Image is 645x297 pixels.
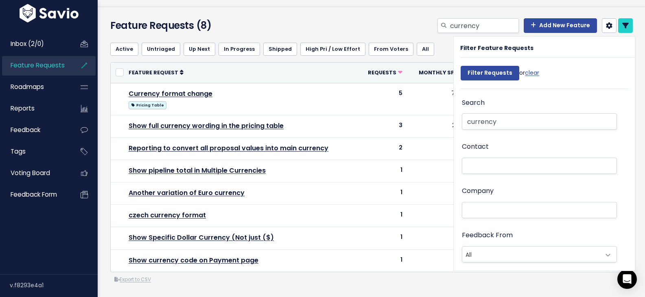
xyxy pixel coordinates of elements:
[419,68,471,76] a: Monthly spend
[524,18,597,33] a: Add New Feature
[129,256,258,265] a: Show currency code on Payment page
[358,83,407,115] td: 5
[129,68,184,76] a: Feature Request
[110,43,138,56] a: Active
[184,43,215,56] a: Up Next
[11,82,44,91] span: Roadmaps
[300,43,365,56] a: High Pri / Low Effort
[114,276,151,283] a: Export to CSV
[10,275,98,296] div: v.f8293e4a1
[460,44,533,52] strong: Filter Feature Requests
[462,97,485,109] label: Search
[407,182,476,205] td: 19.00
[461,66,519,80] input: Filter Requests
[11,104,35,113] span: Reports
[2,121,68,139] a: Feedback
[110,18,276,33] h4: Feature Requests (8)
[263,43,297,56] a: Shipped
[11,190,57,199] span: Feedback form
[358,227,407,249] td: 1
[129,143,328,153] a: Reporting to convert all proposal values into main currency
[417,43,434,56] a: All
[419,69,466,76] span: Monthly spend
[462,247,600,262] span: All
[2,185,68,204] a: Feedback form
[462,185,494,197] label: Company
[2,35,68,53] a: Inbox (2/0)
[2,164,68,182] a: Voting Board
[368,69,396,76] span: Requests
[407,160,476,182] td: 20.00
[11,147,26,156] span: Tags
[407,205,476,227] td: 20.00
[2,142,68,161] a: Tags
[17,4,81,22] img: logo-white.9d6f32f41409.svg
[11,39,44,48] span: Inbox (2/0)
[2,56,68,75] a: Feature Requests
[129,210,206,220] a: czech currency format
[407,249,476,272] td: 12.00
[525,69,539,77] a: clear
[449,18,519,33] input: Search features...
[11,61,65,69] span: Feature Requests
[358,115,407,137] td: 3
[129,121,284,130] a: Show full currency wording in the pricing table
[11,169,50,177] span: Voting Board
[129,101,166,109] span: Pricing Table
[358,249,407,272] td: 1
[219,43,260,56] a: In Progress
[407,83,476,115] td: 706.00
[129,166,266,175] a: Show pipeline total in Multiple Currencies
[407,115,476,137] td: 282.00
[368,68,402,76] a: Requests
[462,113,617,130] input: Search Features
[358,205,407,227] td: 1
[2,99,68,118] a: Reports
[407,227,476,249] td: 76.00
[462,246,617,262] span: All
[462,141,489,153] label: Contact
[129,188,245,197] a: Another variation of Euro currency
[11,126,40,134] span: Feedback
[358,160,407,182] td: 1
[142,43,180,56] a: Untriaged
[2,78,68,96] a: Roadmaps
[617,269,637,289] div: Open Intercom Messenger
[462,230,513,241] label: Feedback From
[129,69,178,76] span: Feature Request
[129,89,212,98] a: Currency format change
[461,62,539,89] div: or
[110,43,633,56] ul: Filter feature requests
[369,43,413,56] a: From Voters
[407,137,476,160] td: 83.00
[358,182,407,205] td: 1
[129,233,274,242] a: Show Specific Dollar Currency (Not just ($)
[358,137,407,160] td: 2
[129,100,166,110] a: Pricing Table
